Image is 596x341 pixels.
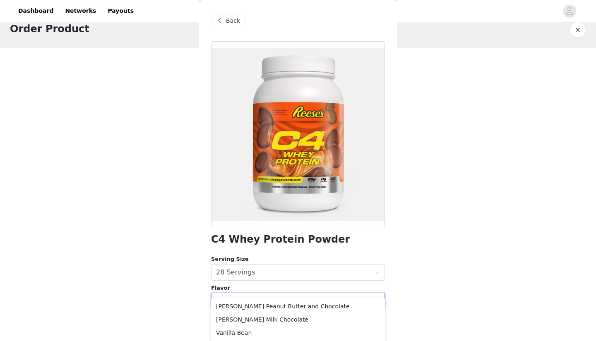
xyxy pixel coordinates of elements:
[211,326,385,339] li: Vanilla Bean
[60,2,101,20] a: Networks
[211,284,385,292] div: Flavor
[10,21,89,36] h1: Order Product
[565,5,573,18] div: avatar
[13,2,58,20] a: Dashboard
[211,234,350,245] h1: C4 Whey Protein Powder
[211,313,385,326] li: [PERSON_NAME] Milk Chocolate
[103,2,139,20] a: Payouts
[211,255,385,263] div: Serving Size
[216,265,255,280] div: 28 Servings
[211,300,385,313] li: [PERSON_NAME] Peanut Butter and Chocolate
[216,297,371,305] div: Select flavor
[226,17,240,25] span: Back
